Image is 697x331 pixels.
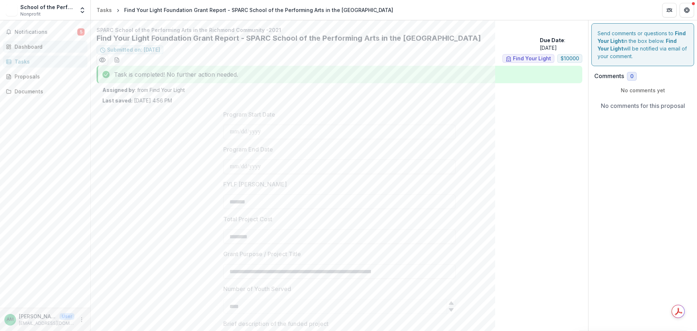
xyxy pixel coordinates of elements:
[513,56,551,62] span: Find Your Light
[97,6,112,14] div: Tasks
[19,320,74,327] p: [EMAIL_ADDRESS][DOMAIN_NAME]
[223,110,275,119] p: Program Start Date
[15,88,82,95] div: Documents
[3,26,87,38] button: Notifications5
[77,315,86,324] button: More
[77,28,85,36] span: 5
[97,26,582,34] p: SPARC School of the Performing Arts in the Richmond Community -2021
[223,180,287,189] p: FYLF [PERSON_NAME]
[77,3,87,17] button: Open entity switcher
[20,11,41,17] span: Nonprofit
[111,54,123,66] button: download-word-button
[124,6,393,14] div: Find Your Light Foundation Grant Report - SPARC School of the Performing Arts in the [GEOGRAPHIC_...
[94,5,396,15] nav: breadcrumb
[3,85,87,97] a: Documents
[107,47,160,53] span: Submitted on: [DATE]
[223,145,273,154] p: Program End Date
[223,215,272,223] p: Total Project Cost
[15,73,82,80] div: Proposals
[102,86,576,94] p: : from Find Your Light
[97,66,582,83] div: Task is completed! No further action needed.
[3,56,87,68] a: Tasks
[97,34,537,43] h2: Find Your Light Foundation Grant Report - SPARC School of the Performing Arts in the [GEOGRAPHIC_...
[3,70,87,82] a: Proposals
[15,29,77,35] span: Notifications
[601,101,685,110] p: No comments for this proposal
[223,284,291,293] p: Number of Youth Served
[561,56,579,62] span: $ 10000
[7,317,14,322] div: Amanda Mullins
[594,86,691,94] p: No comments yet
[97,54,108,66] button: Preview 87b3f8b8-62e7-47c5-b142-88c37963344c.pdf
[223,319,329,328] p: Brief description of the funded project
[540,36,582,52] p: : [DATE]
[223,250,301,258] p: Grant Purpose / Project Title
[15,43,82,51] div: Dashboard
[6,4,17,16] img: School of the Performing Arts in the Richmond Community (SPARC)
[102,97,133,104] strong: Last saved:
[594,73,624,80] h2: Comments
[60,313,74,320] p: User
[102,87,135,93] strong: Assigned by
[680,3,694,17] button: Get Help
[102,97,172,104] p: [DATE] 4:56 PM
[20,3,74,11] div: School of the Performing Arts in the [GEOGRAPHIC_DATA] (SPARC)
[540,37,564,43] strong: Due Date
[94,5,115,15] a: Tasks
[19,312,57,320] p: [PERSON_NAME]
[15,58,82,65] div: Tasks
[3,41,87,53] a: Dashboard
[591,23,694,66] div: Send comments or questions to in the box below. will be notified via email of your comment.
[630,73,633,80] span: 0
[662,3,677,17] button: Partners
